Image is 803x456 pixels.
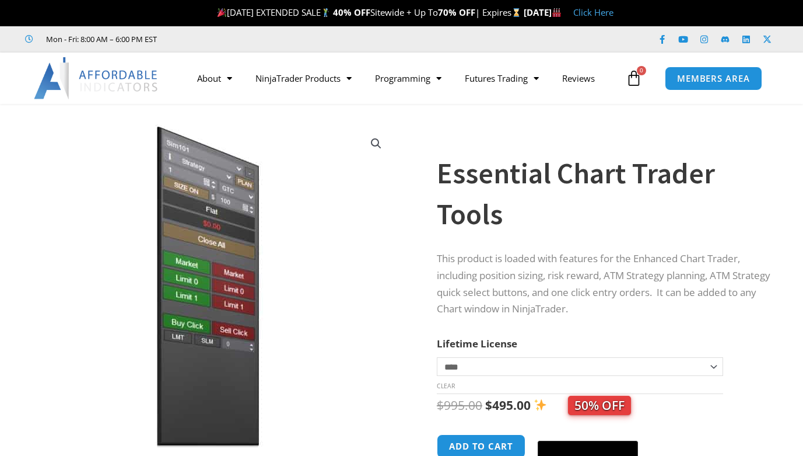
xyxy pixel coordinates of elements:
[524,6,562,18] strong: [DATE]
[608,61,660,95] a: 0
[552,8,561,17] img: 🏭
[437,250,774,318] p: This product is loaded with features for the Enhanced Chart Trader, including position sizing, ri...
[534,399,546,411] img: ✨
[20,124,395,447] img: Essential Chart Trader Tools | Affordable Indicators – NinjaTrader
[185,65,622,92] nav: Menu
[437,397,444,413] span: $
[218,8,226,17] img: 🎉
[437,337,517,350] label: Lifetime License
[485,397,492,413] span: $
[321,8,330,17] img: 🏌️‍♂️
[34,57,159,99] img: LogoAI | Affordable Indicators – NinjaTrader
[437,382,455,390] a: Clear options
[366,133,387,154] a: View full-screen image gallery
[512,8,521,17] img: ⌛
[453,65,550,92] a: Futures Trading
[485,397,531,413] bdi: 495.00
[438,6,475,18] strong: 70% OFF
[637,66,646,75] span: 0
[573,6,613,18] a: Click Here
[43,32,157,46] span: Mon - Fri: 8:00 AM – 6:00 PM EST
[437,397,482,413] bdi: 995.00
[363,65,453,92] a: Programming
[568,396,631,415] span: 50% OFF
[550,65,606,92] a: Reviews
[333,6,370,18] strong: 40% OFF
[244,65,363,92] a: NinjaTrader Products
[173,33,348,45] iframe: Customer reviews powered by Trustpilot
[215,6,524,18] span: [DATE] EXTENDED SALE Sitewide + Up To | Expires
[535,433,640,437] iframe: Secure express checkout frame
[665,67,762,90] a: MEMBERS AREA
[677,74,750,83] span: MEMBERS AREA
[185,65,244,92] a: About
[437,153,774,235] h1: Essential Chart Trader Tools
